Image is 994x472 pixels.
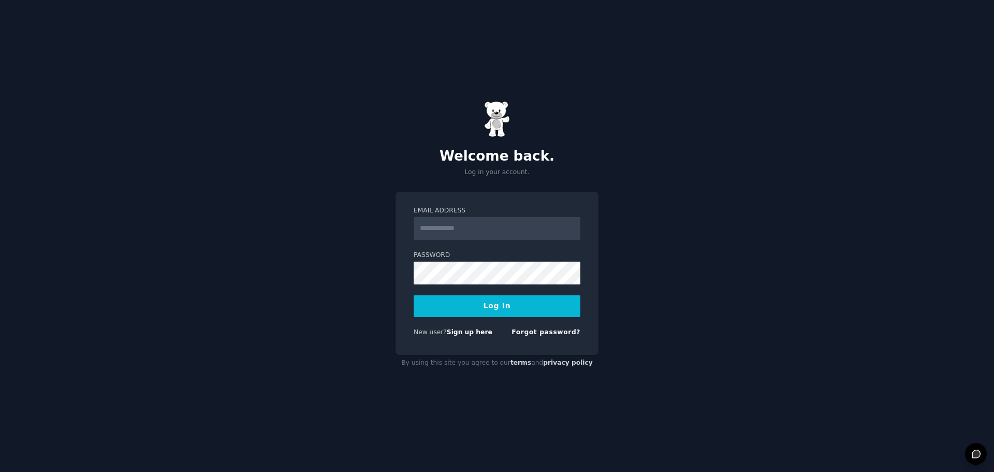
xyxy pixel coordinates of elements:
a: Sign up here [447,328,492,336]
label: Email Address [414,206,580,216]
div: By using this site you agree to our and [396,355,598,371]
h2: Welcome back. [396,148,598,165]
a: terms [510,359,531,366]
button: Log In [414,295,580,317]
img: Gummy Bear [484,101,510,137]
a: Forgot password? [511,328,580,336]
a: privacy policy [543,359,593,366]
label: Password [414,251,580,260]
span: New user? [414,328,447,336]
p: Log in your account. [396,168,598,177]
